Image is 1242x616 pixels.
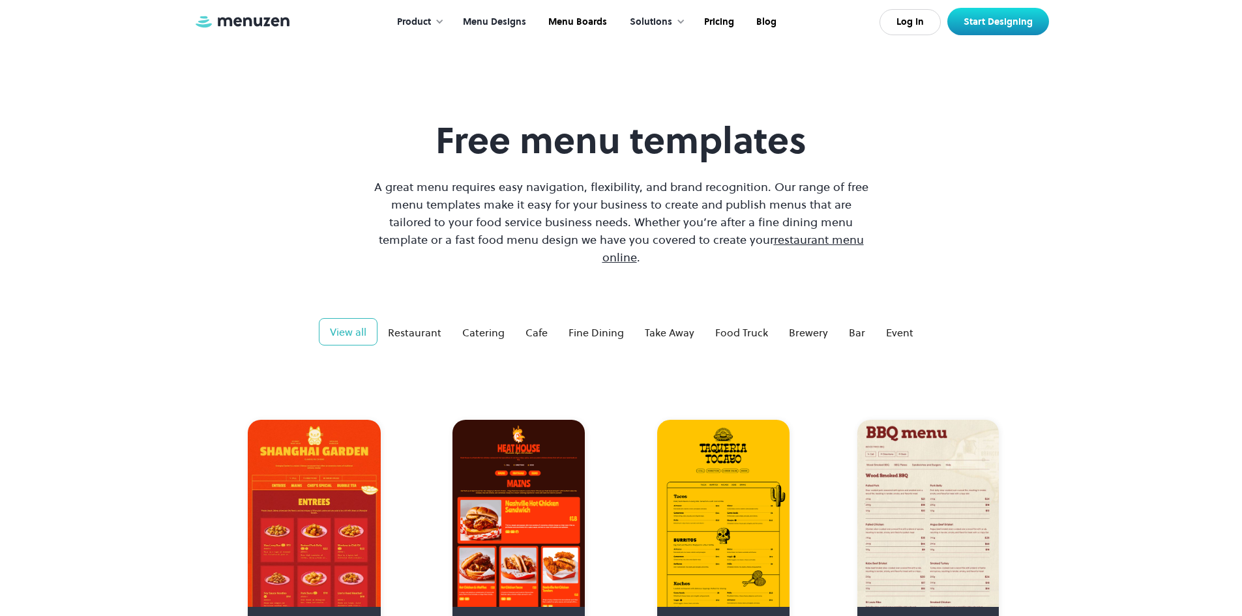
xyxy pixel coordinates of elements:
[947,8,1049,35] a: Start Designing
[569,325,624,340] div: Fine Dining
[886,325,913,340] div: Event
[630,15,672,29] div: Solutions
[371,119,872,162] h1: Free menu templates
[744,2,786,42] a: Blog
[388,325,441,340] div: Restaurant
[384,2,451,42] div: Product
[789,325,828,340] div: Brewery
[536,2,617,42] a: Menu Boards
[397,15,431,29] div: Product
[462,325,505,340] div: Catering
[692,2,744,42] a: Pricing
[645,325,694,340] div: Take Away
[617,2,692,42] div: Solutions
[880,9,941,35] a: Log In
[330,324,366,340] div: View all
[715,325,768,340] div: Food Truck
[371,178,872,266] p: A great menu requires easy navigation, flexibility, and brand recognition. Our range of free menu...
[849,325,865,340] div: Bar
[525,325,548,340] div: Cafe
[451,2,536,42] a: Menu Designs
